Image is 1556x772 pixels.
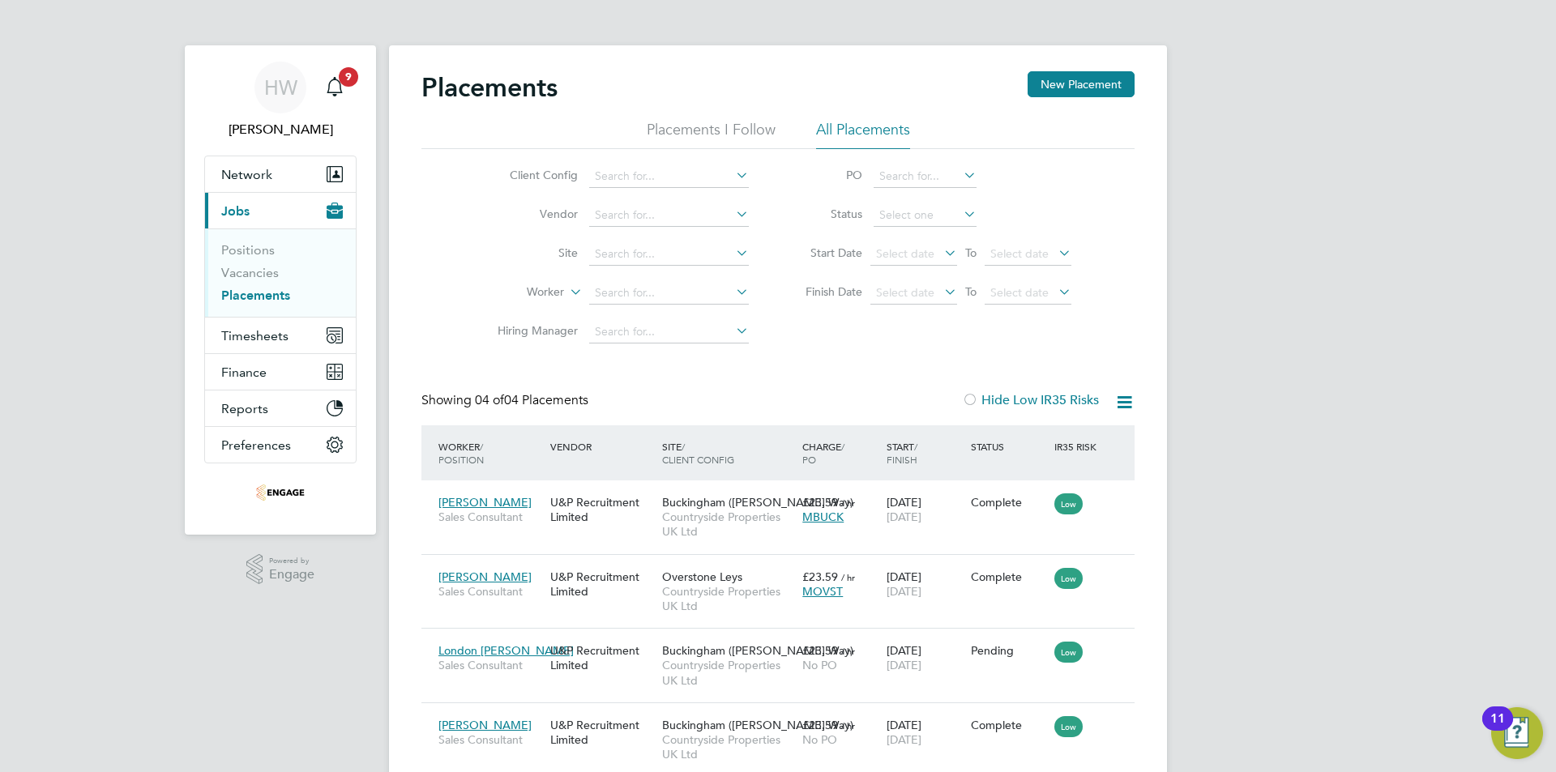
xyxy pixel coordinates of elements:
a: Positions [221,242,275,258]
label: Worker [471,284,564,301]
span: / hr [841,571,855,583]
span: Buckingham ([PERSON_NAME] Way) [662,495,853,510]
div: U&P Recruitment Limited [546,561,658,607]
span: / hr [841,645,855,657]
span: £23.59 [802,569,838,584]
a: Placements [221,288,290,303]
button: Jobs [205,193,356,228]
input: Search for... [589,165,749,188]
input: Search for... [589,204,749,227]
span: Network [221,167,272,182]
span: [PERSON_NAME] [438,495,532,510]
a: [PERSON_NAME]Sales ConsultantU&P Recruitment LimitedBuckingham ([PERSON_NAME] Way)Countryside Pro... [434,709,1135,723]
button: Preferences [205,427,356,463]
input: Search for... [589,321,749,343]
span: Powered by [269,554,314,568]
span: £23.59 [802,718,838,732]
span: Countryside Properties UK Ltd [662,658,794,687]
a: Vacancies [221,265,279,280]
div: 11 [1490,719,1505,740]
a: Go to home page [204,480,357,505]
span: To [960,242,981,263]
span: £23.59 [802,643,838,658]
a: HW[PERSON_NAME] [204,62,357,139]
span: MBUCK [802,510,844,524]
span: / Client Config [662,440,734,466]
span: [DATE] [887,584,921,599]
div: Vendor [546,432,658,461]
div: Start [883,432,967,474]
span: Harry Wilson [204,120,357,139]
span: 04 Placements [475,392,588,408]
span: Preferences [221,437,291,453]
label: Start Date [789,245,862,260]
span: [DATE] [887,658,921,672]
label: Finish Date [789,284,862,299]
input: Select one [874,204,977,227]
span: Low [1054,642,1083,663]
span: Select date [876,285,934,300]
span: Select date [990,285,1049,300]
button: Finance [205,354,356,390]
a: London [PERSON_NAME]Sales ConsultantU&P Recruitment LimitedBuckingham ([PERSON_NAME] Way)Countrys... [434,634,1135,648]
div: [DATE] [883,561,967,607]
span: Select date [990,246,1049,261]
label: Hiring Manager [485,323,578,338]
span: No PO [802,732,837,747]
span: Countryside Properties UK Ltd [662,510,794,539]
span: Jobs [221,203,250,219]
span: 9 [339,67,358,87]
a: [PERSON_NAME]Sales ConsultantU&P Recruitment LimitedBuckingham ([PERSON_NAME] Way)Countryside Pro... [434,486,1135,500]
button: Reports [205,390,356,426]
a: Powered byEngage [246,554,315,585]
span: 04 of [475,392,504,408]
span: Select date [876,246,934,261]
a: [PERSON_NAME]Sales ConsultantU&P Recruitment LimitedOverstone LeysCountryside Properties UK Ltd£2... [434,561,1135,574]
input: Search for... [589,282,749,305]
div: Charge [798,432,883,474]
span: / hr [841,719,855,731]
span: Sales Consultant [438,658,542,672]
img: uandp-logo-retina.png [256,480,305,505]
button: Network [205,156,356,192]
span: Sales Consultant [438,732,542,747]
div: Jobs [205,228,356,317]
button: Open Resource Center, 11 new notifications [1491,707,1543,759]
button: Timesheets [205,318,356,353]
span: Reports [221,401,268,416]
span: / Position [438,440,484,466]
span: Buckingham ([PERSON_NAME] Way) [662,718,853,732]
div: Complete [971,495,1047,510]
div: [DATE] [883,487,967,532]
span: / hr [841,497,855,509]
span: Low [1054,716,1083,737]
span: Low [1054,493,1083,514]
span: Timesheets [221,328,289,343]
span: Sales Consultant [438,510,542,524]
span: Sales Consultant [438,584,542,599]
span: No PO [802,658,837,672]
div: Worker [434,432,546,474]
span: £23.59 [802,495,838,510]
div: U&P Recruitment Limited [546,635,658,680]
li: All Placements [816,120,910,149]
div: Complete [971,569,1047,584]
span: / Finish [887,440,917,466]
span: To [960,281,981,302]
span: Low [1054,568,1083,589]
div: [DATE] [883,710,967,755]
div: Pending [971,643,1047,658]
div: Status [967,432,1051,461]
label: Vendor [485,207,578,221]
li: Placements I Follow [647,120,776,149]
input: Search for... [874,165,977,188]
div: Site [658,432,798,474]
span: [PERSON_NAME] [438,569,532,584]
span: / PO [802,440,844,466]
div: U&P Recruitment Limited [546,487,658,532]
input: Search for... [589,243,749,266]
button: New Placement [1028,71,1135,97]
label: Site [485,245,578,260]
div: U&P Recruitment Limited [546,710,658,755]
span: [DATE] [887,510,921,524]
